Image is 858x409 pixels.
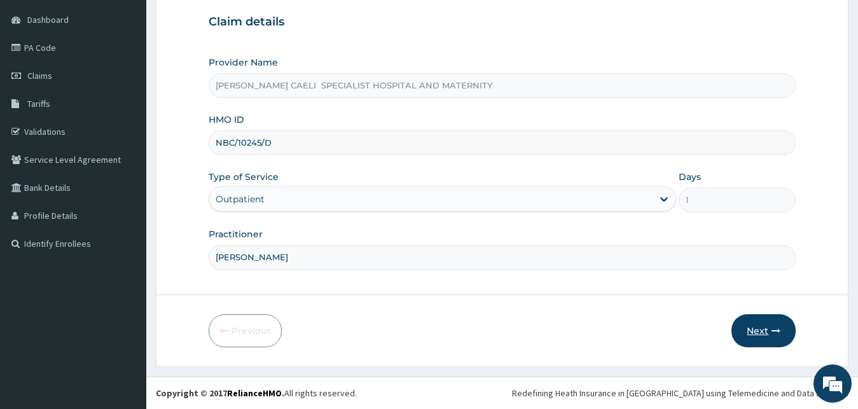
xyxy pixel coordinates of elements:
img: d_794563401_company_1708531726252_794563401 [24,64,52,95]
div: Chat with us now [66,71,214,88]
div: Minimize live chat window [209,6,239,37]
div: Redefining Heath Insurance in [GEOGRAPHIC_DATA] using Telemedicine and Data Science! [512,387,848,399]
footer: All rights reserved. [146,377,858,409]
h3: Claim details [209,15,796,29]
button: Next [731,314,796,347]
input: Enter Name [209,245,796,270]
span: Claims [27,70,52,81]
label: Days [679,170,701,183]
button: Previous [209,314,282,347]
span: Dashboard [27,14,69,25]
input: Enter HMO ID [209,130,796,155]
a: RelianceHMO [227,387,282,399]
label: Type of Service [209,170,279,183]
label: HMO ID [209,113,244,126]
strong: Copyright © 2017 . [156,387,284,399]
span: We're online! [74,123,176,252]
div: Outpatient [216,193,265,205]
textarea: Type your message and hit 'Enter' [6,274,242,318]
span: Tariffs [27,98,50,109]
label: Provider Name [209,56,278,69]
label: Practitioner [209,228,263,240]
